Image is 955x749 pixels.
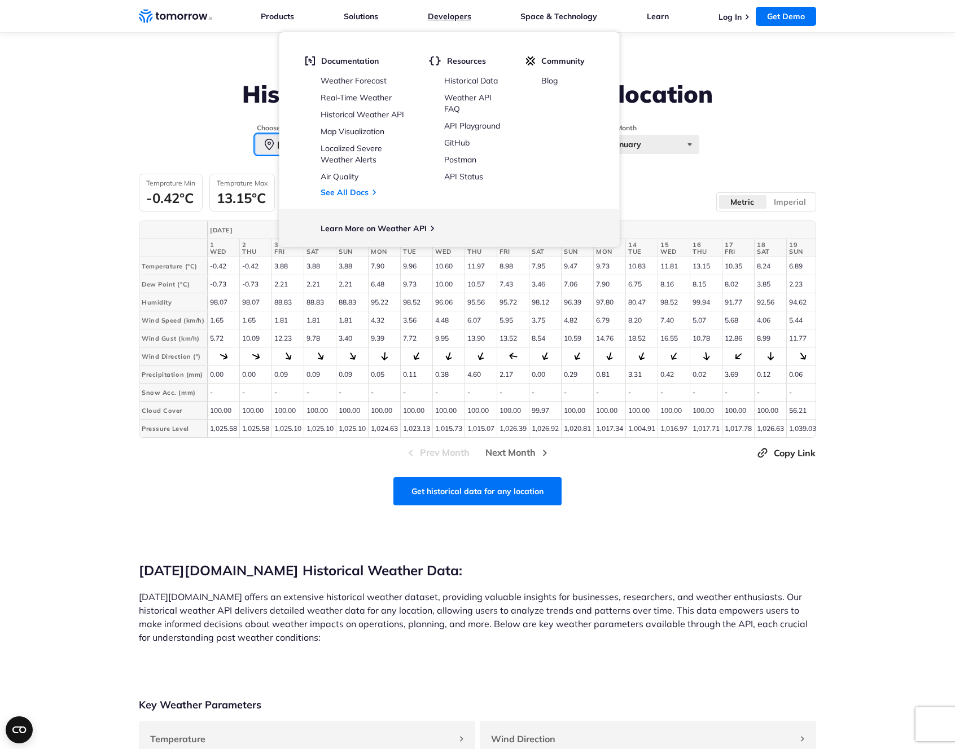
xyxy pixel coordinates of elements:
[541,76,558,86] a: Blog
[722,420,754,438] td: 1,017.78
[668,350,680,362] div: 213.31°
[368,420,400,438] td: 1,024.63
[432,365,465,384] td: 0.38
[658,365,690,384] td: 0.42
[561,384,593,402] td: -
[754,420,786,438] td: 1,026.63
[400,293,432,311] td: 98.52
[261,11,294,21] a: Products
[465,275,497,293] td: 10.57
[465,311,497,329] td: 6.07
[719,12,742,22] a: Log In
[271,311,304,329] td: 1.81
[465,420,497,438] td: 1,015.07
[380,351,389,360] div: 185.27°
[139,275,207,293] th: Dew Point (°C)
[336,384,368,402] td: -
[217,179,268,187] h3: Temprature Max
[593,293,625,311] td: 97.80
[593,384,625,402] td: -
[139,562,816,579] h2: [DATE][DOMAIN_NAME] Historical Weather Data:
[722,402,754,420] td: 100.00
[339,248,366,255] span: SUN
[604,351,615,362] div: 196.72°
[304,311,336,329] td: 1.81
[789,241,816,248] span: 19
[593,329,625,347] td: 14.76
[432,275,465,293] td: 10.00
[432,293,465,311] td: 96.06
[239,384,271,402] td: -
[491,733,555,744] strong: Wind Direction
[757,248,784,255] span: SAT
[347,350,358,362] div: 149.6°
[465,329,497,347] td: 13.90
[304,420,336,438] td: 1,025.10
[766,352,774,360] div: 180.63°
[722,365,754,384] td: 3.69
[593,275,625,293] td: 7.90
[690,402,722,420] td: 100.00
[465,293,497,311] td: 95.56
[304,384,336,402] td: -
[754,365,786,384] td: 0.12
[526,56,536,66] img: tio-c.svg
[497,384,529,402] td: -
[529,275,561,293] td: 3.46
[725,248,752,255] span: FRI
[690,275,722,293] td: 8.15
[139,293,207,311] th: Humidity
[722,275,754,293] td: 8.02
[596,248,623,255] span: MON
[242,248,269,255] span: THU
[139,420,207,438] th: Pressure Level
[239,420,271,438] td: 1,025.58
[722,257,754,275] td: 10.35
[304,275,336,293] td: 2.21
[400,311,432,329] td: 3.56
[139,311,207,329] th: Wind Speed (km/h)
[497,257,529,275] td: 8.98
[321,56,379,66] span: Documentation
[139,81,816,108] h2: Historical weather data for any location
[150,733,205,744] strong: Temperature
[636,351,647,362] div: 202.28°
[658,329,690,347] td: 16.55
[368,311,400,329] td: 4.32
[625,365,658,384] td: 3.31
[371,248,398,255] span: MON
[139,365,207,384] th: Precipitation (mm)
[207,420,239,438] td: 1,025.58
[756,7,816,26] a: Get Demo
[432,311,465,329] td: 4.48
[207,311,239,329] td: 1.65
[274,248,301,255] span: FRI
[428,11,471,21] a: Developers
[282,350,294,362] div: 149.6°
[786,365,818,384] td: 0.06
[432,329,465,347] td: 9.95
[239,257,271,275] td: -0.42
[628,248,655,255] span: TUE
[146,190,195,206] div: -0.42°C
[304,329,336,347] td: 9.78
[693,248,720,255] span: THU
[400,275,432,293] td: 9.73
[336,402,368,420] td: 100.00
[444,138,470,148] a: GitHub
[242,241,269,248] span: 2
[256,135,476,154] div: [GEOGRAPHIC_DATA]
[658,384,690,402] td: -
[561,420,593,438] td: 1,020.81
[411,350,422,362] div: 208.9°
[529,384,561,402] td: -
[256,124,311,133] legend: Choose Location
[628,241,655,248] span: 14
[497,293,529,311] td: 95.72
[465,402,497,420] td: 100.00
[321,92,392,103] a: Real-Time Weather
[218,351,229,362] div: 114.63°
[485,446,536,460] span: Next Month
[786,329,818,347] td: 11.77
[719,195,766,209] label: Metric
